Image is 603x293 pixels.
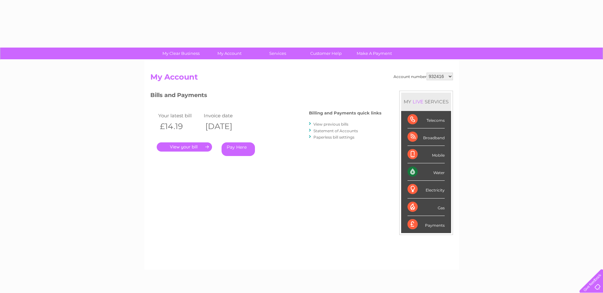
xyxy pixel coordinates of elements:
[348,48,401,59] a: Make A Payment
[401,93,451,111] div: MY SERVICES
[157,111,202,120] td: Your latest bill
[150,91,381,102] h3: Bills and Payments
[313,135,354,140] a: Paperless bill settings
[150,73,453,85] h2: My Account
[411,99,425,105] div: LIVE
[202,111,248,120] td: Invoice date
[408,146,445,163] div: Mobile
[313,128,358,133] a: Statement of Accounts
[300,48,352,59] a: Customer Help
[203,48,256,59] a: My Account
[155,48,207,59] a: My Clear Business
[408,111,445,128] div: Telecoms
[408,163,445,181] div: Water
[394,73,453,80] div: Account number
[157,120,202,133] th: £14.19
[408,128,445,146] div: Broadband
[313,122,348,127] a: View previous bills
[408,216,445,233] div: Payments
[309,111,381,115] h4: Billing and Payments quick links
[202,120,248,133] th: [DATE]
[251,48,304,59] a: Services
[222,142,255,156] a: Pay Here
[157,142,212,152] a: .
[408,181,445,198] div: Electricity
[408,199,445,216] div: Gas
